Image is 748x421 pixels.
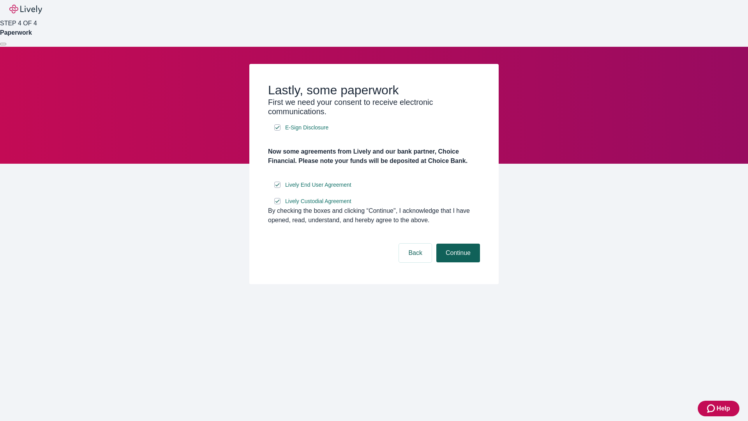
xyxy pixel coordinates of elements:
a: e-sign disclosure document [284,196,353,206]
div: By checking the boxes and clicking “Continue", I acknowledge that I have opened, read, understand... [268,206,480,225]
button: Continue [436,244,480,262]
svg: Zendesk support icon [707,404,716,413]
h2: Lastly, some paperwork [268,83,480,97]
h3: First we need your consent to receive electronic communications. [268,97,480,116]
img: Lively [9,5,42,14]
button: Back [399,244,432,262]
a: e-sign disclosure document [284,180,353,190]
h4: Now some agreements from Lively and our bank partner, Choice Financial. Please note your funds wi... [268,147,480,166]
button: Zendesk support iconHelp [698,401,739,416]
span: Lively Custodial Agreement [285,197,351,205]
span: E-Sign Disclosure [285,124,328,132]
a: e-sign disclosure document [284,123,330,133]
span: Lively End User Agreement [285,181,351,189]
span: Help [716,404,730,413]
